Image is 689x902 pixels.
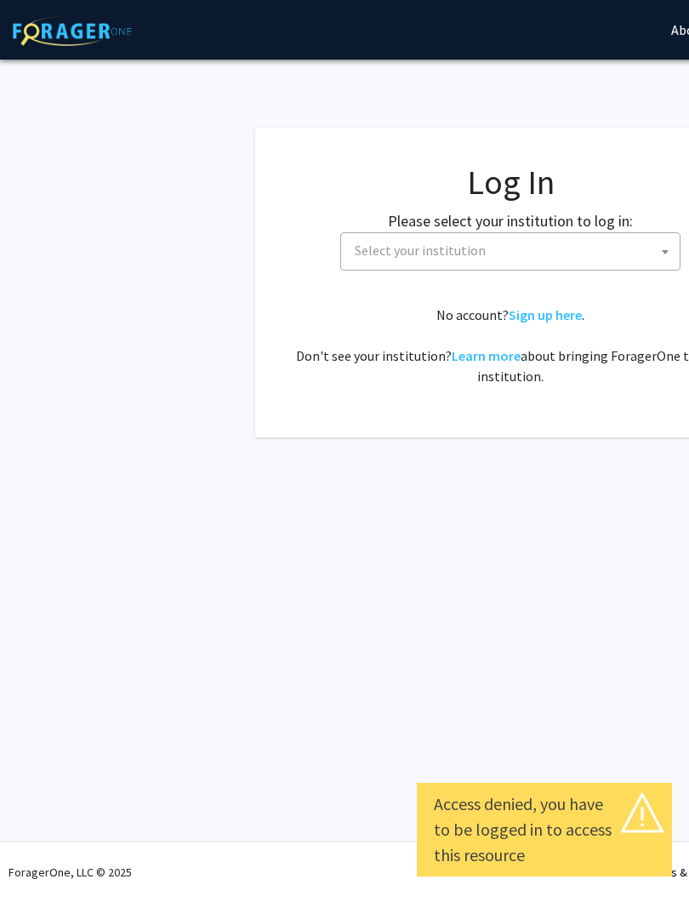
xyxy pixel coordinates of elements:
[340,232,680,271] span: Select your institution
[13,16,132,46] img: ForagerOne Logo
[388,209,633,232] label: Please select your institution to log in:
[9,842,132,902] div: ForagerOne, LLC © 2025
[452,347,521,364] a: Learn more about bringing ForagerOne to your institution
[509,306,582,323] a: Sign up here
[348,233,680,268] span: Select your institution
[434,791,655,868] div: Access denied, you have to be logged in to access this resource
[355,242,486,259] span: Select your institution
